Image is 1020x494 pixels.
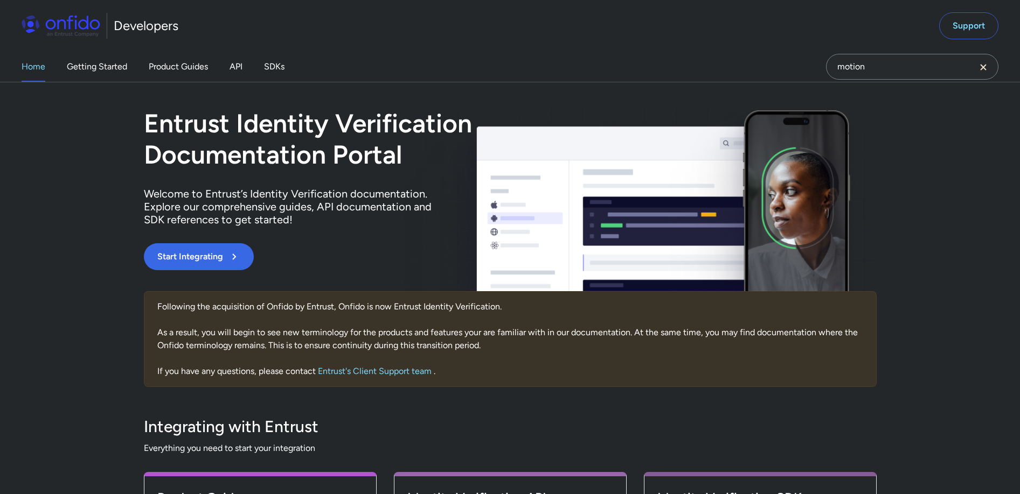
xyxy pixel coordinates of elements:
[144,291,877,387] div: Following the acquisition of Onfido by Entrust, Onfido is now Entrust Identity Verification. As a...
[318,366,434,376] a: Entrust's Client Support team
[22,15,100,37] img: Onfido Logo
[144,187,446,226] p: Welcome to Entrust’s Identity Verification documentation. Explore our comprehensive guides, API d...
[264,52,285,82] a: SDKs
[939,12,998,39] a: Support
[67,52,127,82] a: Getting Started
[230,52,242,82] a: API
[144,108,657,170] h1: Entrust Identity Verification Documentation Portal
[22,52,45,82] a: Home
[144,442,877,455] span: Everything you need to start your integration
[144,416,877,437] h3: Integrating with Entrust
[977,61,990,74] svg: Clear search field button
[144,243,254,270] button: Start Integrating
[114,17,178,34] h1: Developers
[826,54,998,80] input: Onfido search input field
[149,52,208,82] a: Product Guides
[144,243,657,270] a: Start Integrating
